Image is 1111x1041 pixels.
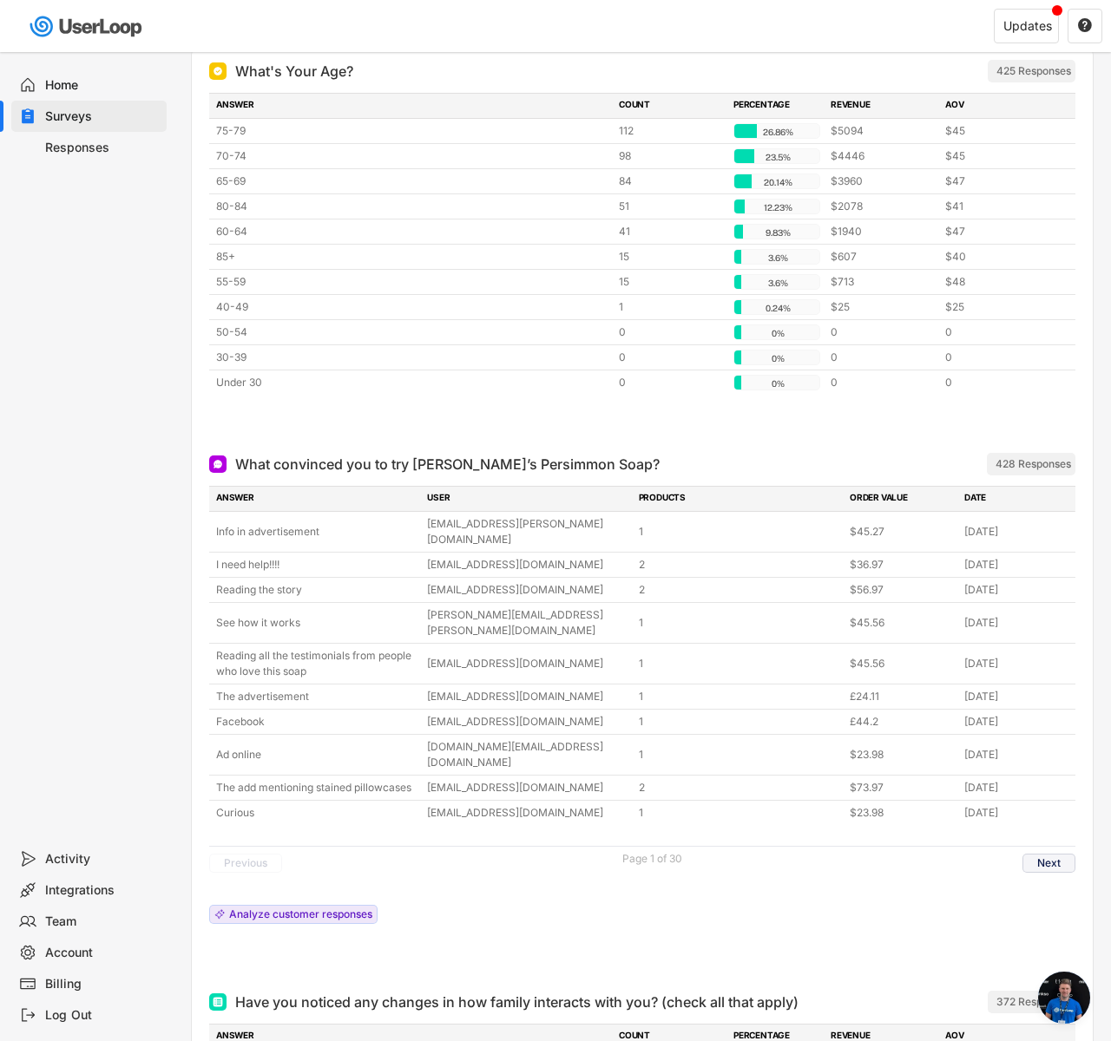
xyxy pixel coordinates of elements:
[964,615,1068,631] div: [DATE]
[216,274,608,290] div: 55-59
[216,98,608,114] div: ANSWER
[639,491,839,507] div: PRODUCTS
[216,524,417,540] div: Info in advertisement
[738,200,818,215] div: 12.23%
[45,1007,160,1024] div: Log Out
[619,324,723,340] div: 0
[850,656,954,671] div: $45.56
[850,689,954,704] div: £24.11
[45,77,160,94] div: Home
[619,375,723,390] div: 0
[945,299,1049,315] div: $25
[831,299,935,315] div: $25
[209,854,282,873] button: Previous
[964,491,1068,507] div: DATE
[996,64,1071,78] div: 425 Responses
[216,249,608,265] div: 85+
[216,375,608,390] div: Under 30
[738,376,818,391] div: 0%
[964,714,1068,730] div: [DATE]
[738,174,818,190] div: 20.14%
[235,454,660,475] div: What convinced you to try [PERSON_NAME]’s Persimmon Soap?
[216,199,608,214] div: 80-84
[427,656,628,671] div: [EMAIL_ADDRESS][DOMAIN_NAME]
[639,582,839,598] div: 2
[945,375,1049,390] div: 0
[639,780,839,795] div: 2
[45,140,160,156] div: Responses
[831,199,935,214] div: $2078
[945,148,1049,164] div: $45
[229,909,372,920] div: Analyze customer responses
[235,61,353,82] div: What's Your Age?
[216,747,417,763] div: Ad online
[831,98,935,114] div: REVENUE
[639,557,839,573] div: 2
[850,615,954,631] div: $45.56
[639,747,839,763] div: 1
[996,995,1071,1009] div: 372 Responses
[850,805,954,821] div: $23.98
[945,173,1049,189] div: $47
[945,249,1049,265] div: $40
[216,805,417,821] div: Curious
[831,375,935,390] div: 0
[850,714,954,730] div: £44.2
[427,607,628,638] div: [PERSON_NAME][EMAIL_ADDRESS][PERSON_NAME][DOMAIN_NAME]
[216,689,417,704] div: The advertisement
[45,976,160,992] div: Billing
[850,780,954,795] div: $73.97
[945,350,1049,365] div: 0
[427,491,628,507] div: USER
[427,714,628,730] div: [EMAIL_ADDRESS][DOMAIN_NAME]
[945,98,1049,114] div: AOV
[738,149,818,165] div: 23.5%
[733,98,820,114] div: PERCENTAGE
[45,945,160,961] div: Account
[427,516,628,547] div: [EMAIL_ADDRESS][PERSON_NAME][DOMAIN_NAME]
[831,173,935,189] div: $3960
[216,224,608,239] div: 60-64
[216,582,417,598] div: Reading the story
[738,225,818,240] div: 9.83%
[45,882,160,899] div: Integrations
[850,582,954,598] div: $56.97
[619,350,723,365] div: 0
[619,249,723,265] div: 15
[831,224,935,239] div: $1940
[738,300,818,316] div: 0.24%
[945,123,1049,139] div: $45
[1003,20,1052,32] div: Updates
[216,780,417,795] div: The add mentioning stained pillowcases
[213,997,223,1007] img: Multi Select
[850,557,954,573] div: $36.97
[213,459,223,469] img: Open Ended
[427,689,628,704] div: [EMAIL_ADDRESS][DOMAIN_NAME]
[831,324,935,340] div: 0
[945,224,1049,239] div: $47
[26,9,148,44] img: userloop-logo-01.svg
[427,557,628,573] div: [EMAIL_ADDRESS][DOMAIN_NAME]
[216,350,608,365] div: 30-39
[216,491,417,507] div: ANSWER
[831,148,935,164] div: $4446
[216,324,608,340] div: 50-54
[427,739,628,770] div: [DOMAIN_NAME][EMAIL_ADDRESS][DOMAIN_NAME]
[213,66,223,76] img: Single Select
[45,108,160,125] div: Surveys
[996,457,1071,471] div: 428 Responses
[216,173,608,189] div: 65-69
[639,615,839,631] div: 1
[216,148,608,164] div: 70-74
[619,173,723,189] div: 84
[619,148,723,164] div: 98
[738,124,818,140] div: 26.86%
[639,714,839,730] div: 1
[964,582,1068,598] div: [DATE]
[831,274,935,290] div: $713
[964,780,1068,795] div: [DATE]
[738,275,818,291] div: 3.6%
[964,747,1068,763] div: [DATE]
